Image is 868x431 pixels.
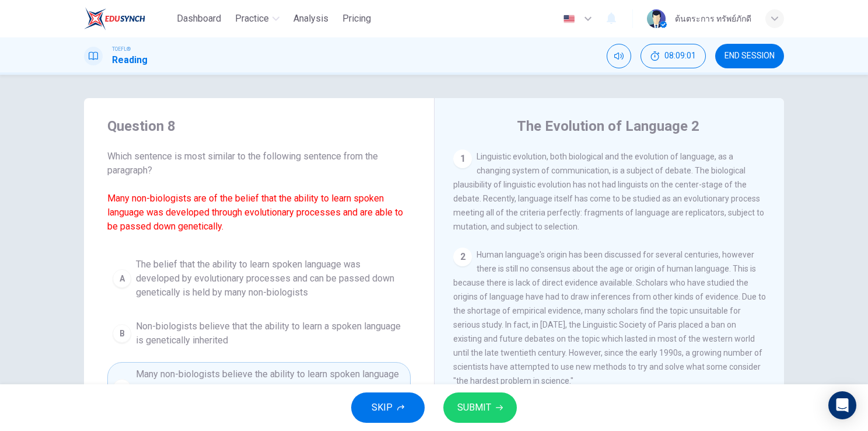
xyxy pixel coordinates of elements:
span: Practice [235,12,269,26]
div: 1 [453,150,472,168]
button: BNon-biologists believe that the ability to learn a spoken language is genetically inherited [107,314,411,353]
span: Linguistic evolution, both biological and the evolution of language, as a changing system of comm... [453,152,764,231]
h4: The Evolution of Language 2 [517,117,699,135]
span: SUBMIT [457,399,491,416]
button: END SESSION [715,44,784,68]
button: Analysis [289,8,333,29]
button: CMany non-biologists believe the ability to learn spoken language is passed down genetically beca... [107,362,411,415]
div: Open Intercom Messenger [828,391,856,419]
span: 08:09:01 [664,51,696,61]
h1: Reading [112,53,148,67]
div: ต้นตระการ ทรัพย์ภักดี [675,12,751,26]
div: A [113,269,131,288]
button: 08:09:01 [640,44,706,68]
h4: Question 8 [107,117,411,135]
span: SKIP [372,399,393,416]
span: Many non-biologists believe the ability to learn spoken language is passed down genetically becau... [136,367,405,409]
div: B [113,324,131,343]
span: Non-biologists believe that the ability to learn a spoken language is genetically inherited [136,319,405,347]
img: EduSynch logo [84,7,145,30]
span: The belief that the ability to learn spoken language was developed by evolutionary processes and ... [136,258,405,300]
button: SKIP [351,392,425,423]
a: EduSynch logo [84,7,172,30]
span: TOEFL® [112,45,131,53]
div: Hide [640,44,706,68]
button: Pricing [338,8,376,29]
span: Which sentence is most similar to the following sentence from the paragraph? [107,150,411,234]
span: Dashboard [177,12,221,26]
span: Human language's origin has been discussed for several centuries, however there is still no conse... [453,250,766,385]
div: Mute [607,44,631,68]
span: Pricing [342,12,371,26]
img: Profile picture [647,9,666,28]
button: Dashboard [172,8,226,29]
button: AThe belief that the ability to learn spoken language was developed by evolutionary processes and... [107,252,411,305]
button: SUBMIT [443,392,517,423]
div: C [113,379,131,398]
div: 2 [453,248,472,266]
span: END SESSION [724,51,775,61]
font: Many non-biologists are of the belief that the ability to learn spoken language was developed thr... [107,193,403,232]
button: Practice [230,8,284,29]
img: en [562,15,576,23]
span: Analysis [293,12,328,26]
